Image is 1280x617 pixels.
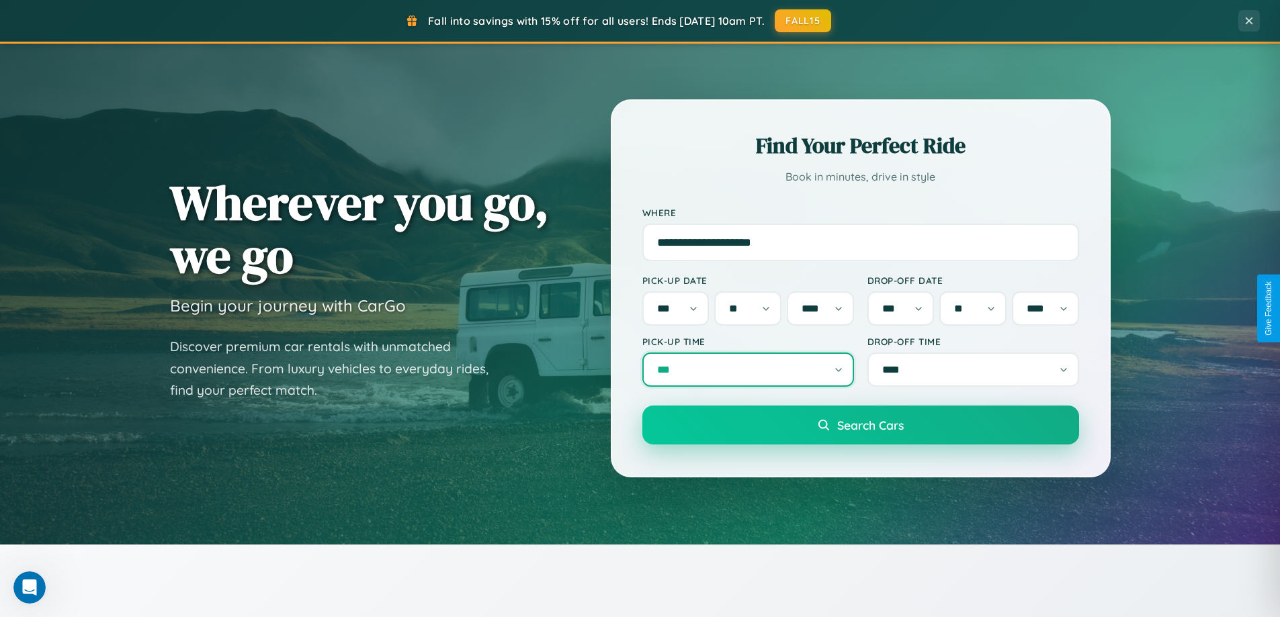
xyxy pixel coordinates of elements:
[642,207,1079,218] label: Where
[642,406,1079,444] button: Search Cars
[642,336,854,347] label: Pick-up Time
[170,336,506,401] p: Discover premium car rentals with unmatched convenience. From luxury vehicles to everyday rides, ...
[775,9,831,32] button: FALL15
[642,167,1079,187] p: Book in minutes, drive in style
[642,131,1079,160] h2: Find Your Perfect Ride
[13,571,46,604] iframe: Intercom live chat
[170,295,406,316] h3: Begin your journey with CarGo
[642,275,854,286] label: Pick-up Date
[867,336,1079,347] label: Drop-off Time
[1264,281,1273,336] div: Give Feedback
[837,418,904,432] span: Search Cars
[428,14,765,28] span: Fall into savings with 15% off for all users! Ends [DATE] 10am PT.
[170,176,549,282] h1: Wherever you go, we go
[867,275,1079,286] label: Drop-off Date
